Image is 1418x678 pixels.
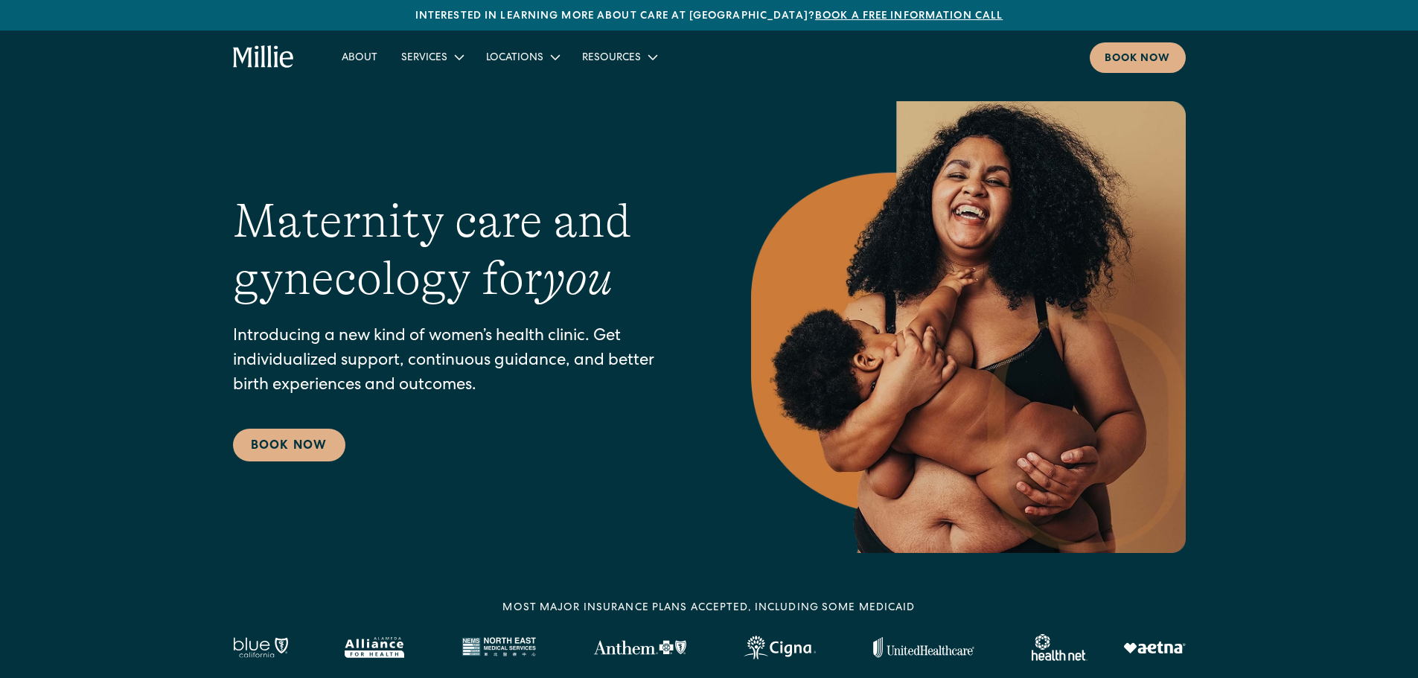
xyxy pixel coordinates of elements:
img: United Healthcare logo [873,637,974,658]
img: Anthem Logo [593,640,686,655]
p: Introducing a new kind of women’s health clinic. Get individualized support, continuous guidance,... [233,325,692,399]
a: Book a free information call [815,11,1003,22]
div: Locations [474,45,570,69]
a: home [233,45,295,69]
div: Book now [1105,51,1171,67]
div: Locations [486,51,543,66]
a: Book Now [233,429,345,461]
a: About [330,45,389,69]
div: Services [389,45,474,69]
img: Cigna logo [744,636,816,659]
a: Book now [1090,42,1186,73]
img: Aetna logo [1123,642,1186,653]
img: Healthnet logo [1032,634,1088,661]
img: Alameda Alliance logo [345,637,403,658]
div: Resources [570,45,668,69]
img: Smiling mother with her baby in arms, celebrating body positivity and the nurturing bond of postp... [751,101,1186,553]
img: North East Medical Services logo [462,637,536,658]
div: Services [401,51,447,66]
em: you [543,252,613,305]
h1: Maternity care and gynecology for [233,193,692,307]
div: Resources [582,51,641,66]
img: Blue California logo [233,637,288,658]
div: MOST MAJOR INSURANCE PLANS ACCEPTED, INCLUDING some MEDICAID [502,601,915,616]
